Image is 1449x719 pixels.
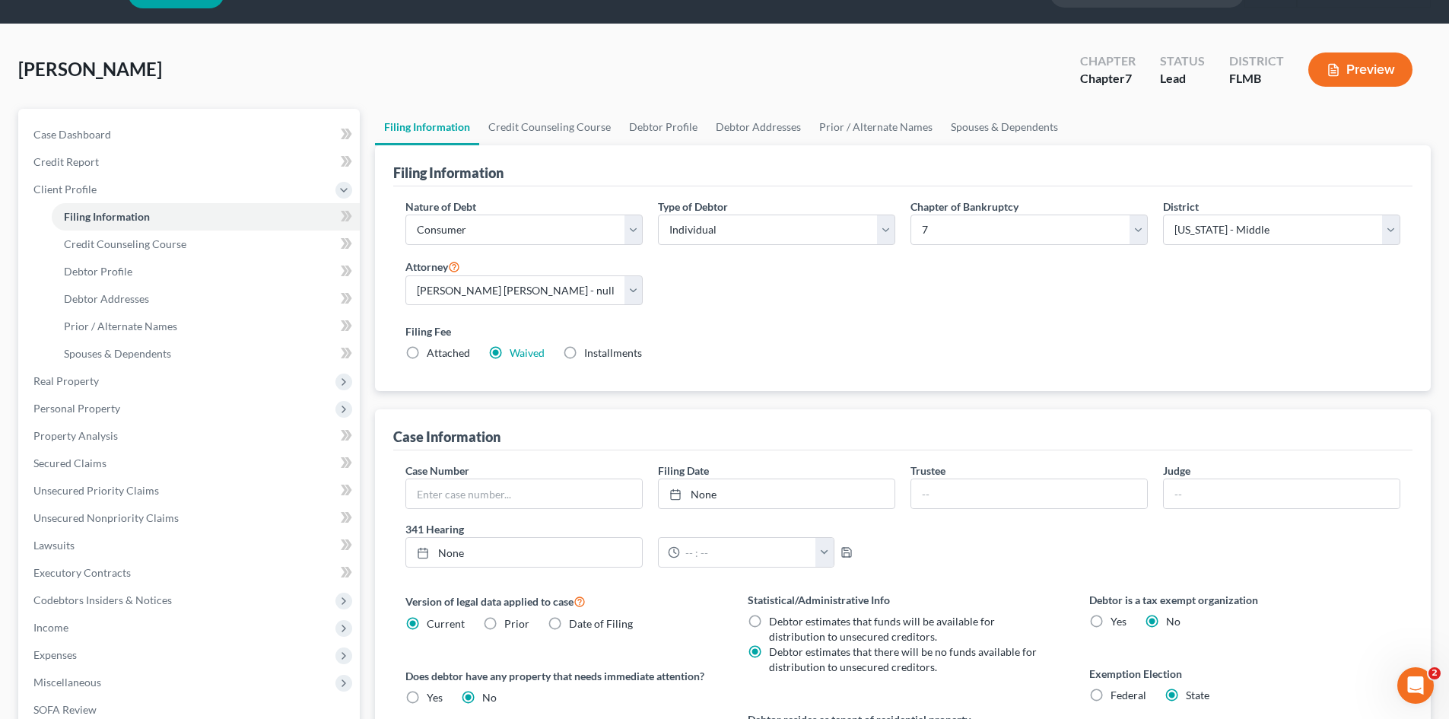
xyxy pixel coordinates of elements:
[1166,615,1180,628] span: No
[52,285,360,313] a: Debtor Addresses
[33,128,111,141] span: Case Dashboard
[810,109,942,145] a: Prior / Alternate Names
[21,477,360,504] a: Unsecured Priority Claims
[680,538,816,567] input: -- : --
[427,617,465,630] span: Current
[33,183,97,196] span: Client Profile
[405,592,717,610] label: Version of legal data applied to case
[52,340,360,367] a: Spouses & Dependents
[21,121,360,148] a: Case Dashboard
[393,428,500,446] div: Case Information
[1164,479,1400,508] input: --
[398,521,903,537] label: 341 Hearing
[1160,70,1205,87] div: Lead
[1186,689,1209,702] span: State
[748,592,1059,608] label: Statistical/Administrative Info
[33,593,172,606] span: Codebtors Insiders & Notices
[1163,199,1199,215] label: District
[64,320,177,332] span: Prior / Alternate Names
[33,621,68,634] span: Income
[64,210,150,223] span: Filing Information
[1229,70,1284,87] div: FLMB
[658,199,728,215] label: Type of Debtor
[33,648,77,661] span: Expenses
[406,538,642,567] a: None
[21,148,360,176] a: Credit Report
[1397,667,1434,704] iframe: Intercom live chat
[33,703,97,716] span: SOFA Review
[1089,592,1400,608] label: Debtor is a tax exempt organization
[1428,667,1441,679] span: 2
[18,58,162,80] span: [PERSON_NAME]
[910,199,1018,215] label: Chapter of Bankruptcy
[64,347,171,360] span: Spouses & Dependents
[52,231,360,258] a: Credit Counseling Course
[769,645,1037,673] span: Debtor estimates that there will be no funds available for distribution to unsecured creditors.
[584,346,642,359] span: Installments
[33,402,120,415] span: Personal Property
[504,617,529,630] span: Prior
[911,479,1147,508] input: --
[64,292,149,305] span: Debtor Addresses
[21,422,360,450] a: Property Analysis
[33,539,75,552] span: Lawsuits
[479,109,620,145] a: Credit Counseling Course
[427,346,470,359] span: Attached
[21,532,360,559] a: Lawsuits
[1111,689,1146,702] span: Federal
[659,479,895,508] a: None
[393,164,504,182] div: Filing Information
[21,504,360,532] a: Unsecured Nonpriority Claims
[64,265,132,278] span: Debtor Profile
[21,450,360,477] a: Secured Claims
[52,258,360,285] a: Debtor Profile
[405,323,1400,339] label: Filing Fee
[1089,666,1400,682] label: Exemption Election
[769,615,995,643] span: Debtor estimates that funds will be available for distribution to unsecured creditors.
[405,668,717,684] label: Does debtor have any property that needs immediate attention?
[33,511,179,524] span: Unsecured Nonpriority Claims
[405,463,469,479] label: Case Number
[52,313,360,340] a: Prior / Alternate Names
[1229,52,1284,70] div: District
[33,155,99,168] span: Credit Report
[406,479,642,508] input: Enter case number...
[620,109,707,145] a: Debtor Profile
[33,429,118,442] span: Property Analysis
[21,559,360,587] a: Executory Contracts
[510,346,545,359] a: Waived
[942,109,1067,145] a: Spouses & Dependents
[1080,70,1136,87] div: Chapter
[33,676,101,689] span: Miscellaneous
[707,109,810,145] a: Debtor Addresses
[569,617,633,630] span: Date of Filing
[1111,615,1126,628] span: Yes
[910,463,945,479] label: Trustee
[1160,52,1205,70] div: Status
[64,237,186,250] span: Credit Counseling Course
[427,691,443,704] span: Yes
[33,484,159,497] span: Unsecured Priority Claims
[33,374,99,387] span: Real Property
[1125,71,1132,85] span: 7
[405,257,460,275] label: Attorney
[658,463,709,479] label: Filing Date
[482,691,497,704] span: No
[1163,463,1190,479] label: Judge
[1080,52,1136,70] div: Chapter
[52,203,360,231] a: Filing Information
[405,199,476,215] label: Nature of Debt
[33,566,131,579] span: Executory Contracts
[33,457,106,469] span: Secured Claims
[1308,52,1412,87] button: Preview
[375,109,479,145] a: Filing Information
